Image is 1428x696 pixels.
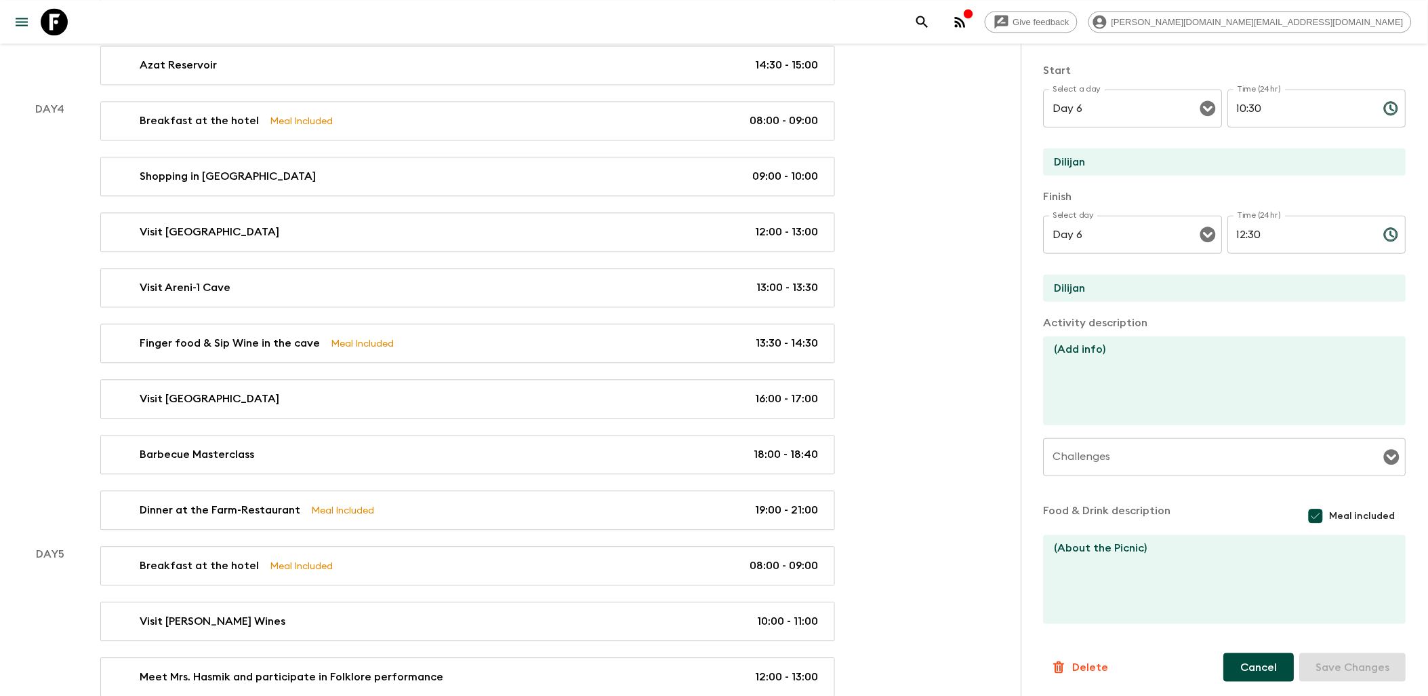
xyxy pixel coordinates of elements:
p: Meal Included [270,558,333,573]
p: 10:00 - 11:00 [757,613,818,630]
button: Choose time, selected time is 12:30 PM [1378,221,1405,248]
a: Dinner at the Farm-RestaurantMeal Included19:00 - 21:00 [100,490,835,530]
p: 09:00 - 10:00 [752,168,818,185]
p: Meal Included [270,113,333,128]
p: Delete [1073,659,1109,676]
p: Shopping in [GEOGRAPHIC_DATA] [140,168,316,185]
button: Open [1199,225,1218,244]
p: Meet Mrs. Hasmik and participate in Folklore performance [140,669,443,685]
a: Breakfast at the hotelMeal Included08:00 - 09:00 [100,546,835,585]
p: Azat Reservoir [140,57,217,73]
textarea: (Add info) [1044,336,1395,425]
p: Barbecue Masterclass [140,446,254,463]
p: Visit [GEOGRAPHIC_DATA] [140,224,279,240]
p: 18:00 - 18:40 [754,446,818,463]
p: 12:00 - 13:00 [755,669,818,685]
p: 08:00 - 09:00 [750,113,818,129]
span: [PERSON_NAME][DOMAIN_NAME][EMAIL_ADDRESS][DOMAIN_NAME] [1104,17,1411,27]
p: 16:00 - 17:00 [755,391,818,407]
p: Dinner at the Farm-Restaurant [140,502,300,518]
p: Start [1044,62,1406,79]
p: Day 5 [16,546,84,562]
p: Breakfast at the hotel [140,113,259,129]
p: Visit Areni-1 Cave [140,279,230,296]
a: Shopping in [GEOGRAPHIC_DATA]09:00 - 10:00 [100,157,835,196]
span: Give feedback [1006,17,1077,27]
label: Select a day [1053,83,1101,95]
button: Cancel [1224,653,1294,682]
p: Meal Included [331,336,394,351]
a: Visit Areni-1 Cave13:00 - 13:30 [100,268,835,307]
input: End Location (leave blank if same as Start) [1044,275,1395,302]
button: search adventures [909,8,936,35]
p: 19:00 - 21:00 [755,502,818,518]
a: Give feedback [985,11,1078,33]
p: 13:30 - 14:30 [756,335,818,351]
p: Visit [GEOGRAPHIC_DATA] [140,391,279,407]
button: Choose time, selected time is 10:30 AM [1378,95,1405,122]
button: Open [1383,448,1402,467]
input: hh:mm [1228,90,1373,128]
a: Finger food & Sip Wine in the caveMeal Included13:30 - 14:30 [100,324,835,363]
a: Visit [GEOGRAPHIC_DATA]12:00 - 13:00 [100,212,835,252]
p: Day 4 [16,101,84,117]
input: hh:mm [1228,216,1373,254]
p: Meal Included [311,503,374,518]
a: Barbecue Masterclass18:00 - 18:40 [100,435,835,474]
p: 12:00 - 13:00 [755,224,818,240]
label: Time (24hr) [1238,210,1282,221]
label: Select day [1053,210,1095,221]
p: Visit [PERSON_NAME] Wines [140,613,285,630]
a: Breakfast at the hotelMeal Included08:00 - 09:00 [100,101,835,140]
button: menu [8,8,35,35]
p: Food & Drink description [1044,503,1171,530]
span: Meal included [1330,509,1395,523]
label: Time (24hr) [1238,83,1282,95]
p: Activity description [1044,315,1406,331]
div: [PERSON_NAME][DOMAIN_NAME][EMAIL_ADDRESS][DOMAIN_NAME] [1088,11,1412,33]
p: Breakfast at the hotel [140,558,259,574]
button: Delete [1044,654,1116,681]
p: 08:00 - 09:00 [750,558,818,574]
textarea: (About the Picnic) [1044,535,1395,624]
a: Visit [GEOGRAPHIC_DATA]16:00 - 17:00 [100,379,835,419]
p: Finger food & Sip Wine in the cave [140,335,320,351]
a: Visit [PERSON_NAME] Wines10:00 - 11:00 [100,602,835,641]
p: 13:00 - 13:30 [756,279,818,296]
p: 14:30 - 15:00 [755,57,818,73]
a: Azat Reservoir14:30 - 15:00 [100,45,835,85]
button: Open [1199,99,1218,118]
p: Finish [1044,189,1406,205]
input: Start Location [1044,149,1395,176]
